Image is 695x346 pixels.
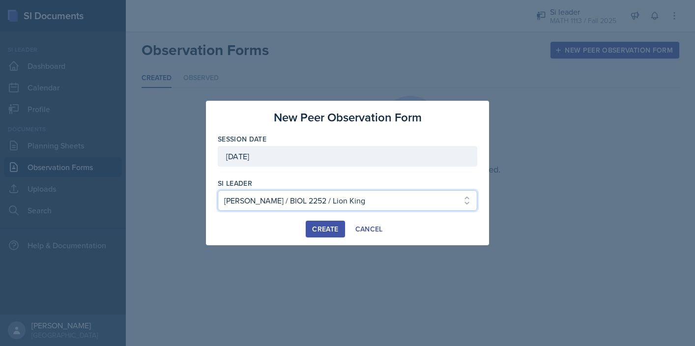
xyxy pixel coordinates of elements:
h3: New Peer Observation Form [274,109,422,126]
div: Cancel [355,225,383,233]
button: Create [306,221,345,237]
label: Session Date [218,134,266,144]
button: Cancel [349,221,389,237]
div: Create [312,225,338,233]
label: si leader [218,178,252,188]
